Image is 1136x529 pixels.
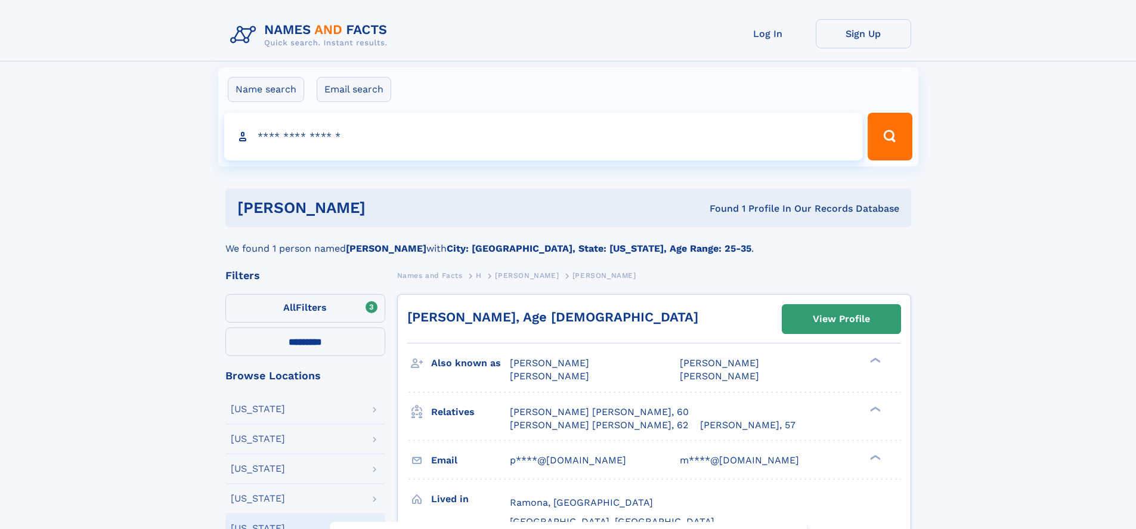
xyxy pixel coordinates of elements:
[867,405,881,413] div: ❯
[510,370,589,382] span: [PERSON_NAME]
[720,19,816,48] a: Log In
[225,19,397,51] img: Logo Names and Facts
[447,243,751,254] b: City: [GEOGRAPHIC_DATA], State: [US_STATE], Age Range: 25-35
[867,453,881,461] div: ❯
[431,450,510,471] h3: Email
[407,310,698,324] a: [PERSON_NAME], Age [DEMOGRAPHIC_DATA]
[495,271,559,280] span: [PERSON_NAME]
[813,305,870,333] div: View Profile
[228,77,304,102] label: Name search
[225,294,385,323] label: Filters
[476,268,482,283] a: H
[700,419,795,432] a: [PERSON_NAME], 57
[431,402,510,422] h3: Relatives
[537,202,899,215] div: Found 1 Profile In Our Records Database
[283,302,296,313] span: All
[231,404,285,414] div: [US_STATE]
[317,77,391,102] label: Email search
[225,227,911,256] div: We found 1 person named with .
[476,271,482,280] span: H
[510,357,589,369] span: [PERSON_NAME]
[231,434,285,444] div: [US_STATE]
[231,494,285,503] div: [US_STATE]
[431,353,510,373] h3: Also known as
[225,370,385,381] div: Browse Locations
[680,370,759,382] span: [PERSON_NAME]
[346,243,426,254] b: [PERSON_NAME]
[510,406,689,419] a: [PERSON_NAME] [PERSON_NAME], 60
[495,268,559,283] a: [PERSON_NAME]
[868,113,912,160] button: Search Button
[782,305,900,333] a: View Profile
[225,270,385,281] div: Filters
[510,516,714,527] span: [GEOGRAPHIC_DATA], [GEOGRAPHIC_DATA]
[224,113,863,160] input: search input
[397,268,463,283] a: Names and Facts
[510,419,688,432] a: [PERSON_NAME] [PERSON_NAME], 62
[680,357,759,369] span: [PERSON_NAME]
[816,19,911,48] a: Sign Up
[237,200,538,215] h1: [PERSON_NAME]
[231,464,285,474] div: [US_STATE]
[510,497,653,508] span: Ramona, [GEOGRAPHIC_DATA]
[431,489,510,509] h3: Lived in
[867,357,881,364] div: ❯
[572,271,636,280] span: [PERSON_NAME]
